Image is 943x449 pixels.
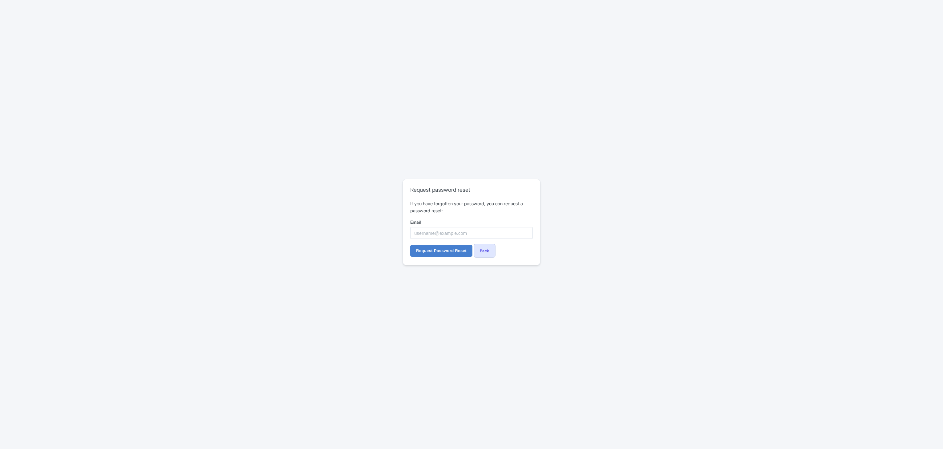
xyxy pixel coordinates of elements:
input: username@example.com [410,227,533,239]
p: If you have forgotten your password, you can request a password reset: [410,200,533,214]
a: Back [474,244,496,258]
label: Email [410,219,533,225]
h2: Request password reset [410,186,533,193]
input: Request Password Reset [410,245,472,257]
